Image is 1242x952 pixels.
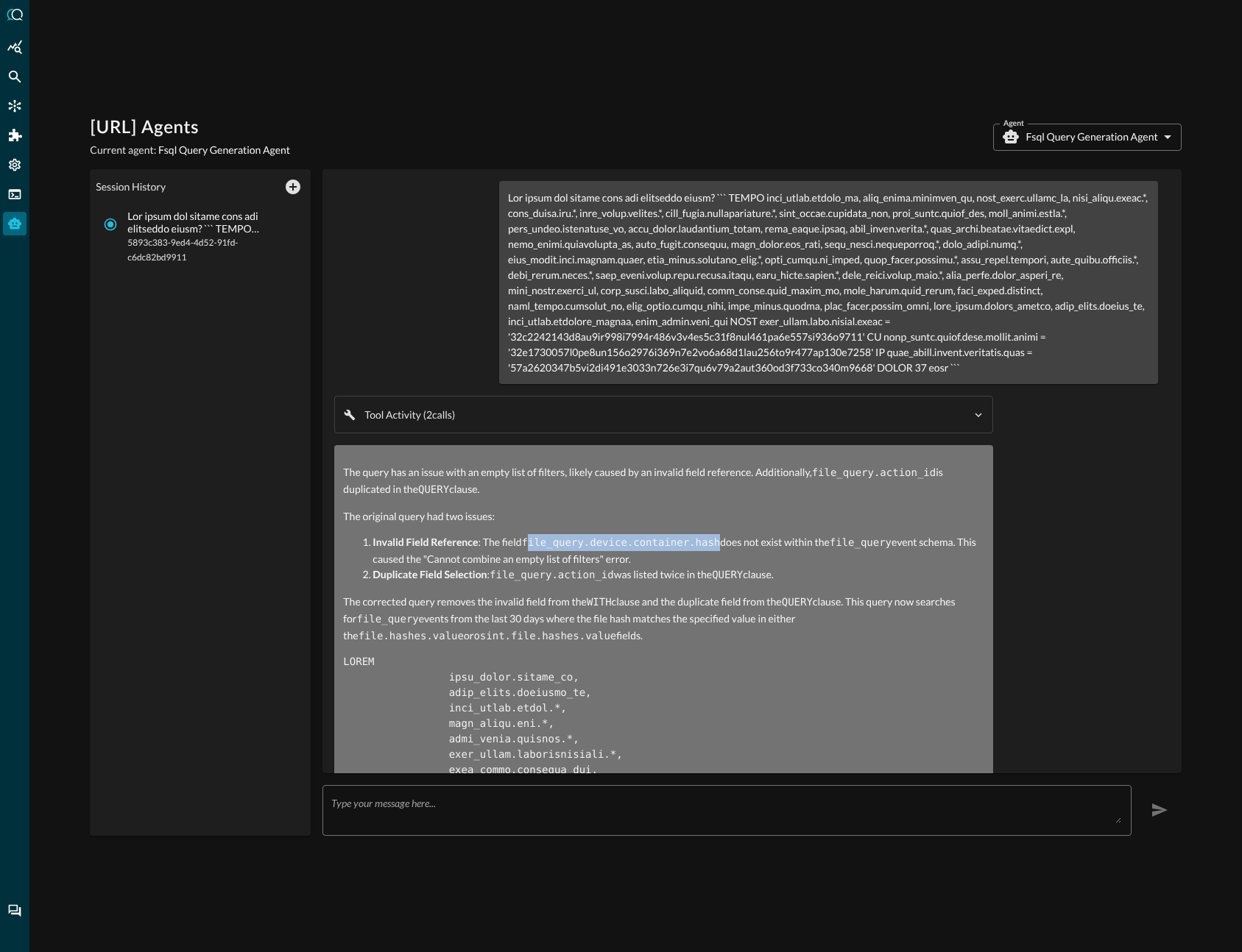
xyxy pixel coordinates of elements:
[90,143,290,157] p: Current agent:
[812,467,936,479] code: file_query.action_id
[3,899,27,923] div: Chat
[343,508,984,524] p: The original query had two issues:
[373,568,487,580] strong: Duplicate Field Selection
[3,182,27,206] div: FSQL
[490,569,614,581] code: file_query.action_id
[473,630,616,642] code: osint.file.hashes.value
[90,116,290,140] h1: [URL] Agents
[830,537,892,549] code: file_query
[4,124,27,147] div: Addons
[373,536,478,548] strong: Invalid Field Reference
[373,534,984,566] li: : The field does not exist within the event schema. This caused the "Cannot combine an empty list...
[373,566,984,583] li: : was listed twice in the clause.
[364,408,455,422] p: Tool Activity ( 2 call s )
[522,537,721,549] code: file_query.device.container.hash
[3,65,27,88] div: Federated Search
[3,94,27,118] div: Connectors
[418,484,449,496] code: QUERY
[1003,117,1024,130] label: Agent
[344,406,984,424] button: Tool Activity (2calls)
[96,180,166,194] legend: Session History
[158,143,290,156] span: Fsql Query Generation Agent
[357,614,419,625] code: file_query
[127,210,297,235] p: Lor ipsum dol sitame cons adi elitseddo eiusm? ``` TEMPO inci_utlab.etdolo_ma, aliq_enima.minimve...
[587,597,612,608] code: WITH
[782,597,813,608] code: QUERY
[3,35,27,59] div: Summary Insights
[508,190,1149,375] p: Lor ipsum dol sitame cons adi elitseddo eiusm? ``` TEMPO inci_utlab.etdolo_ma, aliq_enima.minimve...
[359,630,464,642] code: file.hashes.value
[343,594,984,644] p: The corrected query removes the invalid field from the clause and the duplicate field from the cl...
[712,569,743,581] code: QUERY
[3,153,27,177] div: Settings
[3,212,27,235] div: Query Agent
[1026,129,1157,144] p: Fsql Query Generation Agent
[281,175,305,199] button: New Chat
[343,464,984,498] p: The query has an issue with an empty list of filters, likely caused by an invalid field reference...
[127,235,297,265] span: 5893c383-9ed4-4d52-91fd-c6dc82bd9911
